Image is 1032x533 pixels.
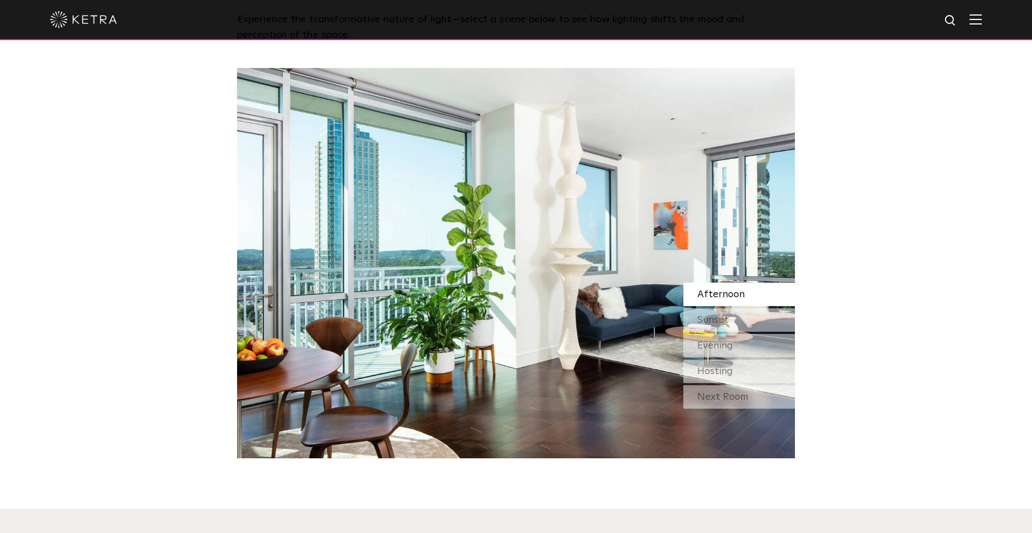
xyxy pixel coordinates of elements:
img: ketra-logo-2019-white [50,11,117,28]
span: Hosting [697,366,733,376]
span: Afternoon [697,289,745,299]
span: Sunset [697,315,729,325]
div: Next Room [683,385,795,409]
img: search icon [944,14,958,28]
img: Hamburger%20Nav.svg [970,14,982,25]
span: Evening [697,341,733,351]
img: SS_HBD_LivingRoom_Desktop_01 [237,68,795,458]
